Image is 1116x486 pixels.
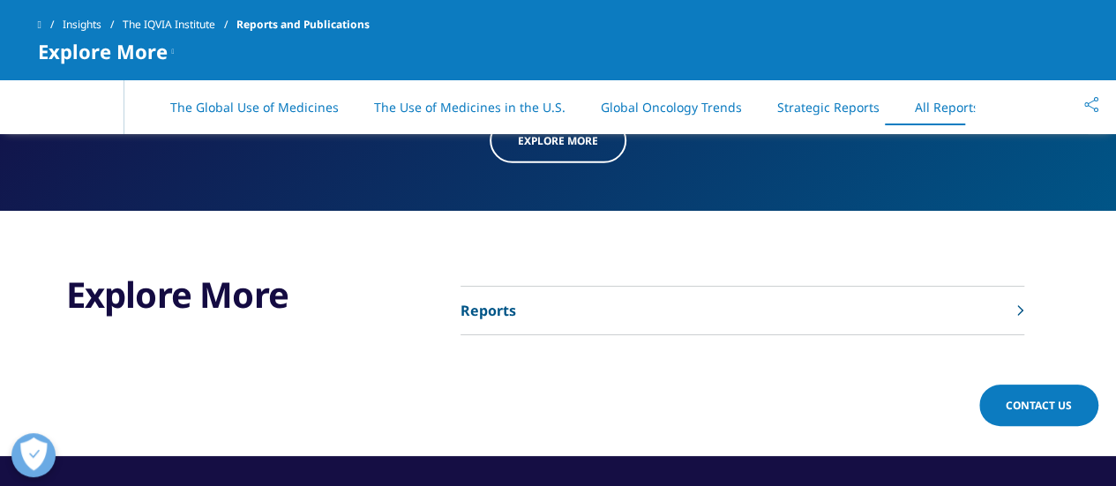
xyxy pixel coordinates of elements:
a: Reports [461,287,1024,335]
a: All Reports [915,99,979,116]
span: Reports and Publications [236,9,370,41]
span: Contact Us [1006,398,1072,413]
a: Global Oncology Trends [601,99,742,116]
a: Insights [63,9,123,41]
span: Explore more [518,133,598,148]
a: The Global Use of Medicines [170,99,339,116]
h3: Explore More [66,273,361,317]
a: Explore more [490,118,626,163]
a: The IQVIA Institute [123,9,236,41]
a: Contact Us [979,385,1098,426]
a: The Use of Medicines in the U.S. [374,99,565,116]
button: Open Preferences [11,433,56,477]
p: Reports [461,300,516,321]
span: Explore More [38,41,168,62]
a: Strategic Reports [777,99,880,116]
